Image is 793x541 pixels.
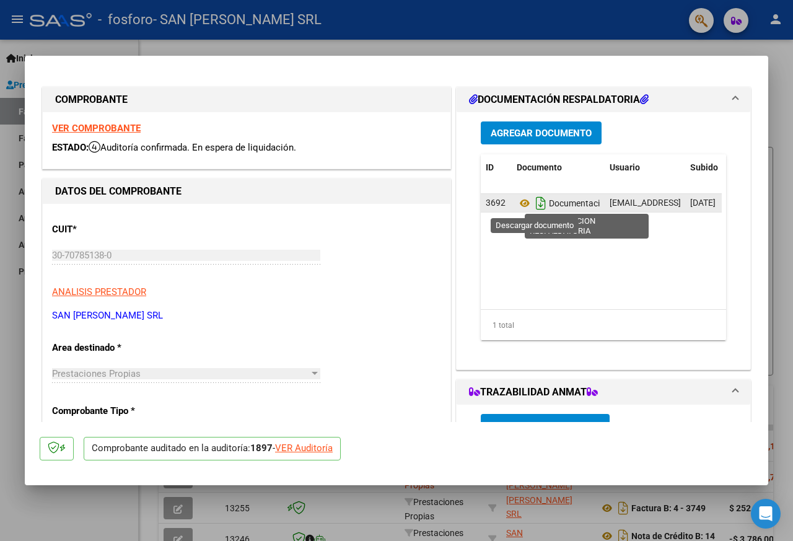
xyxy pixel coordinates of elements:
span: ANALISIS PRESTADOR [52,286,146,297]
p: Area destinado * [52,341,169,355]
button: Agregar Documento [481,121,602,144]
strong: COMPROBANTE [55,94,128,105]
div: 1 total [481,310,726,341]
button: Agregar Trazabilidad [481,414,610,437]
p: Comprobante auditado en la auditoría: - [84,437,341,461]
datatable-header-cell: Subido [685,154,747,181]
span: Subido [690,162,718,172]
span: Agregar Trazabilidad [491,420,600,431]
span: [DATE] [690,198,716,208]
span: ESTADO: [52,142,89,153]
strong: DATOS DEL COMPROBANTE [55,185,182,197]
datatable-header-cell: Documento [512,154,605,181]
div: VER Auditoría [275,441,333,455]
strong: 1897 [250,442,273,454]
div: Open Intercom Messenger [751,499,781,529]
span: Documentacion Respaldatoria [517,198,665,208]
div: DOCUMENTACIÓN RESPALDATORIA [457,112,750,369]
span: ID [486,162,494,172]
a: VER COMPROBANTE [52,123,141,134]
datatable-header-cell: ID [481,154,512,181]
span: Auditoría confirmada. En espera de liquidación. [89,142,296,153]
span: Usuario [610,162,640,172]
p: CUIT [52,222,169,237]
span: Prestaciones Propias [52,368,141,379]
h1: DOCUMENTACIÓN RESPALDATORIA [469,92,649,107]
i: Descargar documento [533,193,549,213]
h1: TRAZABILIDAD ANMAT [469,385,598,400]
p: Comprobante Tipo * [52,404,169,418]
span: 3692 [486,198,506,208]
span: Agregar Documento [491,128,592,139]
mat-expansion-panel-header: TRAZABILIDAD ANMAT [457,380,750,405]
span: Documento [517,162,562,172]
p: SAN [PERSON_NAME] SRL [52,309,441,323]
datatable-header-cell: Usuario [605,154,685,181]
mat-expansion-panel-header: DOCUMENTACIÓN RESPALDATORIA [457,87,750,112]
